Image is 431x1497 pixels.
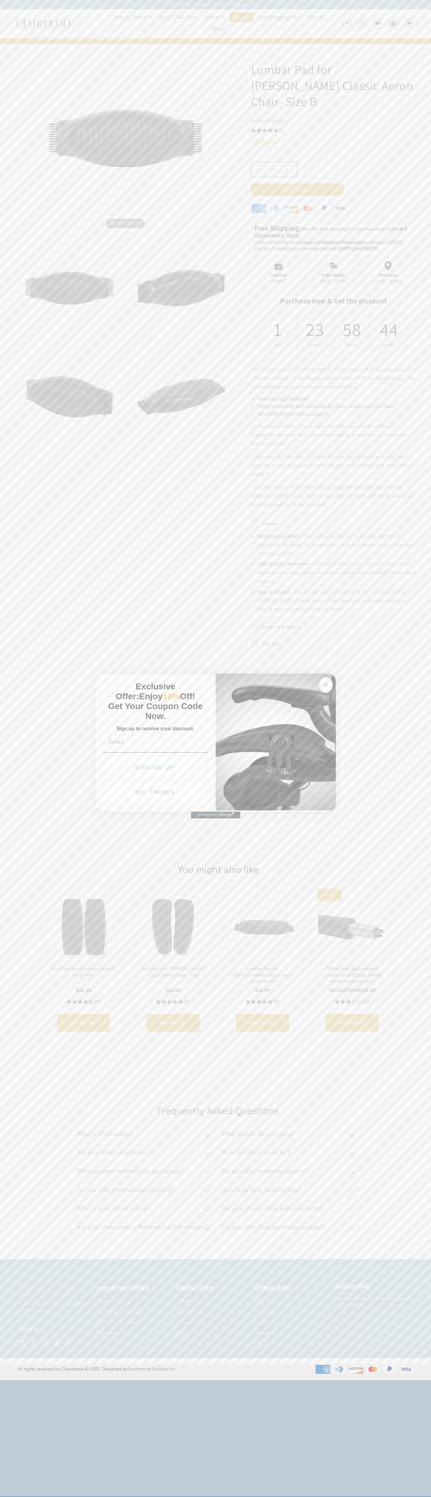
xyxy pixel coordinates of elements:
img: 92d77583-a095-41f6-84e7-858462e0427a.jpeg [216,672,336,810]
input: Email [104,736,208,748]
button: NO, THANKS [104,782,208,802]
span: Enjoy Off! [139,692,195,701]
button: SIGN ME UP! [105,757,206,778]
button: Close dialog [319,677,333,693]
span: 10% [163,692,180,701]
span: Exclusive Offer: [116,682,175,701]
img: underline [104,752,208,753]
a: Created with Klaviyo - opens in a new tab [191,811,240,818]
span: Sign up to receive your discount. [116,726,194,731]
span: Get Your Coupon Code Now. [108,701,203,721]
